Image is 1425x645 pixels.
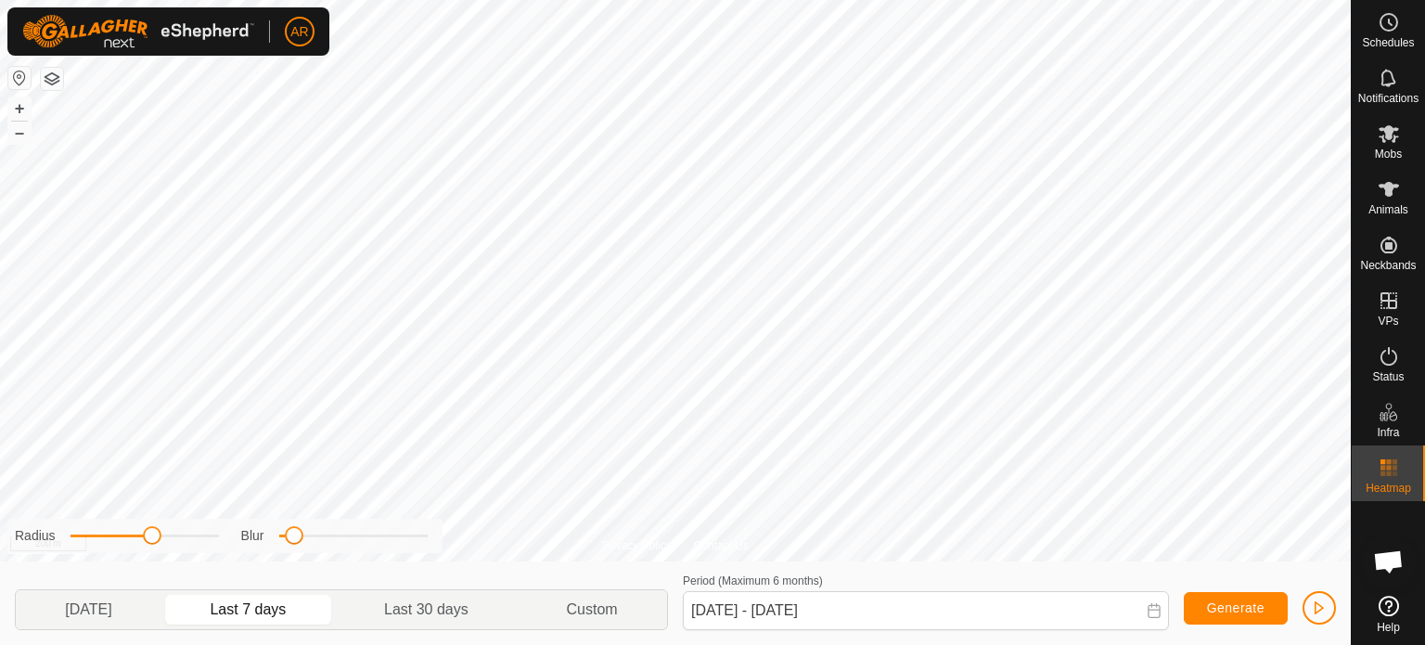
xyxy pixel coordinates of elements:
img: Gallagher Logo [22,15,254,48]
button: Map Layers [41,68,63,90]
button: – [8,122,31,144]
span: Help [1377,622,1400,633]
span: [DATE] [65,599,111,621]
label: Period (Maximum 6 months) [683,574,823,587]
span: AR [290,22,308,42]
a: Help [1352,588,1425,640]
button: Generate [1184,592,1288,625]
a: Contact Us [694,537,749,554]
label: Radius [15,526,56,546]
label: Blur [241,526,264,546]
span: Mobs [1375,148,1402,160]
span: Heatmap [1366,483,1411,494]
span: Custom [567,599,618,621]
span: Status [1372,371,1404,382]
span: Last 30 days [384,599,469,621]
button: + [8,97,31,120]
span: Neckbands [1360,260,1416,271]
button: Reset Map [8,67,31,89]
span: Notifications [1358,93,1419,104]
span: VPs [1378,316,1398,327]
span: Animals [1368,204,1408,215]
span: Schedules [1362,37,1414,48]
span: Infra [1377,427,1399,438]
div: Open chat [1361,534,1417,589]
a: Privacy Policy [602,537,672,554]
span: Last 7 days [210,599,286,621]
span: Generate [1207,600,1265,615]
